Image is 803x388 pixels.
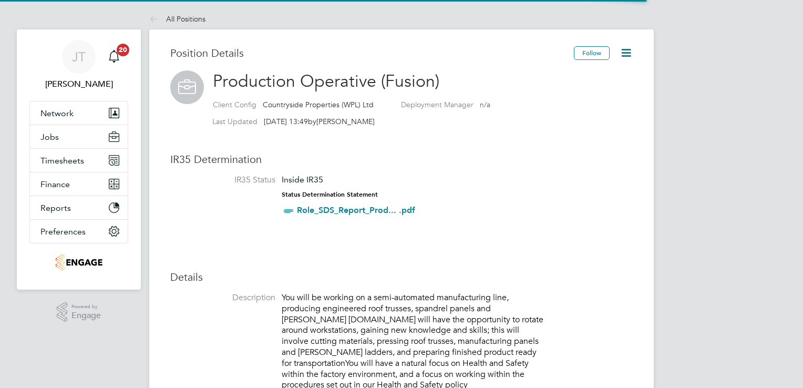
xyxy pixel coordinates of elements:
[282,191,378,198] strong: Status Determination Statement
[30,149,128,172] button: Timesheets
[104,40,125,74] a: 20
[71,302,101,311] span: Powered by
[170,270,633,284] h3: Details
[40,179,70,189] span: Finance
[40,227,86,237] span: Preferences
[170,152,633,166] h3: IR35 Determination
[29,78,128,90] span: Joanne Taylor
[297,205,415,215] a: Role_SDS_Report_Prod... .pdf
[401,100,473,109] label: Deployment Manager
[263,100,374,109] span: Countryside Properties (WPL) Ltd
[72,50,86,64] span: JT
[71,311,101,320] span: Engage
[574,46,610,60] button: Follow
[282,175,323,185] span: Inside IR35
[29,40,128,90] a: JT[PERSON_NAME]
[117,44,129,56] span: 20
[29,254,128,271] a: Go to home page
[40,132,59,142] span: Jobs
[149,14,205,24] a: All Positions
[30,101,128,125] button: Network
[316,117,375,126] span: [PERSON_NAME]
[212,117,375,126] div: by
[55,254,102,271] img: fusionstaff-logo-retina.png
[170,292,275,303] label: Description
[40,203,71,213] span: Reports
[213,71,439,91] span: Production Operative (Fusion)
[40,156,84,166] span: Timesheets
[30,196,128,219] button: Reports
[30,172,128,196] button: Finance
[212,117,258,126] label: Last Updated
[170,46,574,60] h3: Position Details
[480,100,490,109] span: n/a
[170,175,275,186] label: IR35 Status
[213,100,256,109] label: Client Config
[57,302,101,322] a: Powered byEngage
[264,117,308,126] span: [DATE] 13:49
[17,29,141,290] nav: Main navigation
[30,125,128,148] button: Jobs
[40,108,74,118] span: Network
[30,220,128,243] button: Preferences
